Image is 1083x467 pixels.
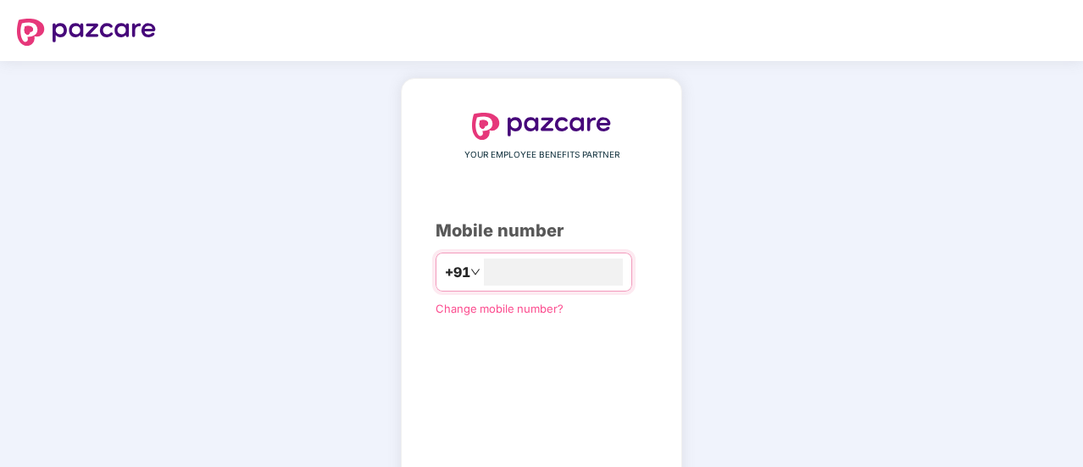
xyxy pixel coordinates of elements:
[470,267,480,277] span: down
[436,302,564,315] a: Change mobile number?
[445,262,470,283] span: +91
[17,19,156,46] img: logo
[464,148,619,162] span: YOUR EMPLOYEE BENEFITS PARTNER
[436,218,647,244] div: Mobile number
[472,113,611,140] img: logo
